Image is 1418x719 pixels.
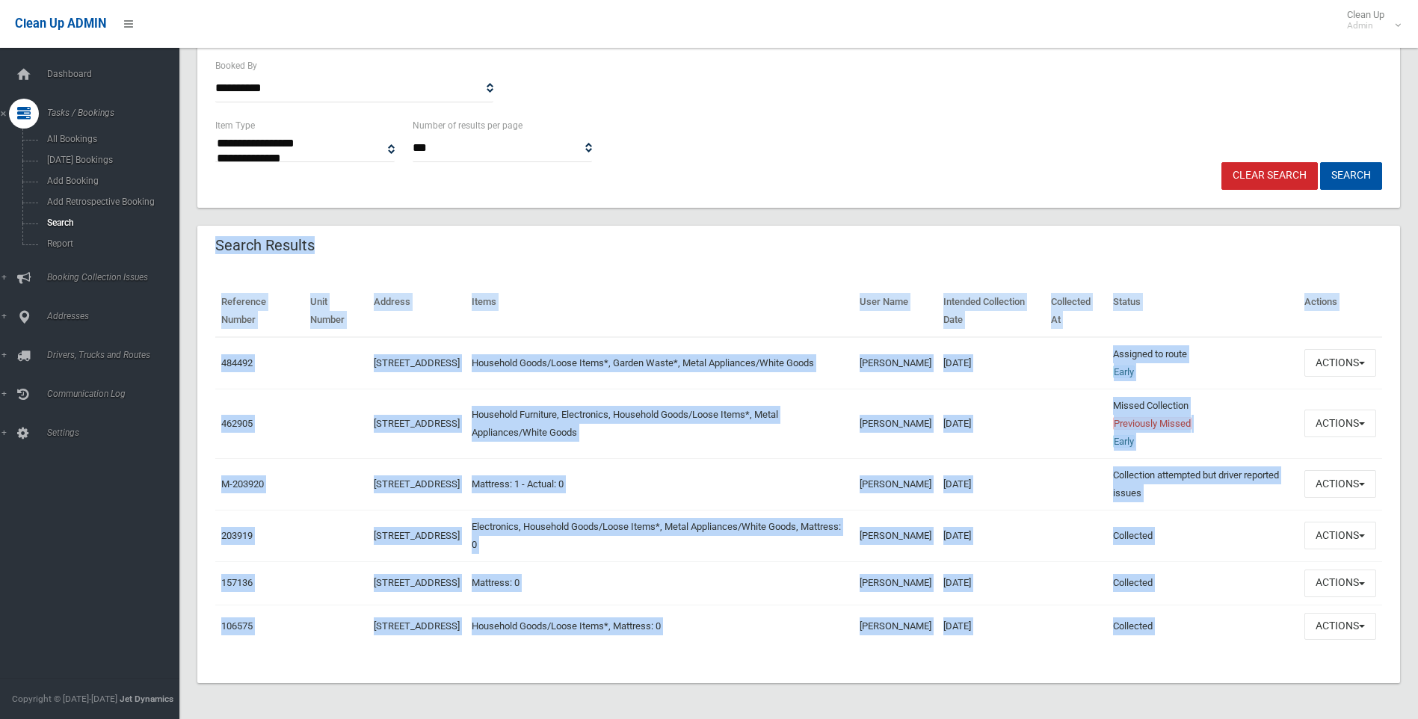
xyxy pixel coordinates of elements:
[854,561,937,605] td: [PERSON_NAME]
[854,337,937,389] td: [PERSON_NAME]
[1045,286,1107,337] th: Collected At
[1340,9,1399,31] span: Clean Up
[43,176,178,186] span: Add Booking
[466,286,853,337] th: Items
[43,272,191,283] span: Booking Collection Issues
[221,357,253,368] a: 484492
[854,458,937,510] td: [PERSON_NAME]
[1304,410,1376,437] button: Actions
[221,418,253,429] a: 462905
[43,238,178,249] span: Report
[466,458,853,510] td: Mattress: 1 - Actual: 0
[1304,570,1376,597] button: Actions
[43,311,191,321] span: Addresses
[1347,20,1384,31] small: Admin
[304,286,368,337] th: Unit Number
[1113,417,1192,430] span: Previously Missed
[1107,389,1298,458] td: Missed Collection
[1304,470,1376,498] button: Actions
[43,217,178,228] span: Search
[1107,458,1298,510] td: Collection attempted but driver reported issues
[937,286,1046,337] th: Intended Collection Date
[1304,613,1376,641] button: Actions
[374,620,460,632] a: [STREET_ADDRESS]
[1107,286,1298,337] th: Status
[854,286,937,337] th: User Name
[43,69,191,79] span: Dashboard
[374,577,460,588] a: [STREET_ADDRESS]
[466,605,853,647] td: Household Goods/Loose Items*, Mattress: 0
[937,510,1046,561] td: [DATE]
[1107,510,1298,561] td: Collected
[374,478,460,490] a: [STREET_ADDRESS]
[466,389,853,458] td: Household Furniture, Electronics, Household Goods/Loose Items*, Metal Appliances/White Goods
[854,510,937,561] td: [PERSON_NAME]
[1113,435,1135,448] span: Early
[1107,605,1298,647] td: Collected
[413,117,522,134] label: Number of results per page
[221,478,264,490] a: M-203920
[937,561,1046,605] td: [DATE]
[1320,162,1382,190] button: Search
[215,117,255,134] label: Item Type
[1304,349,1376,377] button: Actions
[221,577,253,588] a: 157136
[374,418,460,429] a: [STREET_ADDRESS]
[197,231,333,260] header: Search Results
[15,16,106,31] span: Clean Up ADMIN
[854,389,937,458] td: [PERSON_NAME]
[215,58,257,74] label: Booked By
[374,530,460,541] a: [STREET_ADDRESS]
[1107,337,1298,389] td: Assigned to route
[1221,162,1318,190] a: Clear Search
[466,510,853,561] td: Electronics, Household Goods/Loose Items*, Metal Appliances/White Goods, Mattress: 0
[43,389,191,399] span: Communication Log
[937,605,1046,647] td: [DATE]
[221,530,253,541] a: 203919
[120,694,173,704] strong: Jet Dynamics
[466,561,853,605] td: Mattress: 0
[43,108,191,118] span: Tasks / Bookings
[43,134,178,144] span: All Bookings
[374,357,460,368] a: [STREET_ADDRESS]
[368,286,466,337] th: Address
[43,428,191,438] span: Settings
[215,286,304,337] th: Reference Number
[1113,365,1135,378] span: Early
[937,389,1046,458] td: [DATE]
[221,620,253,632] a: 106575
[43,197,178,207] span: Add Retrospective Booking
[854,605,937,647] td: [PERSON_NAME]
[937,458,1046,510] td: [DATE]
[1304,522,1376,549] button: Actions
[12,694,117,704] span: Copyright © [DATE]-[DATE]
[937,337,1046,389] td: [DATE]
[43,350,191,360] span: Drivers, Trucks and Routes
[466,337,853,389] td: Household Goods/Loose Items*, Garden Waste*, Metal Appliances/White Goods
[1107,561,1298,605] td: Collected
[43,155,178,165] span: [DATE] Bookings
[1298,286,1382,337] th: Actions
